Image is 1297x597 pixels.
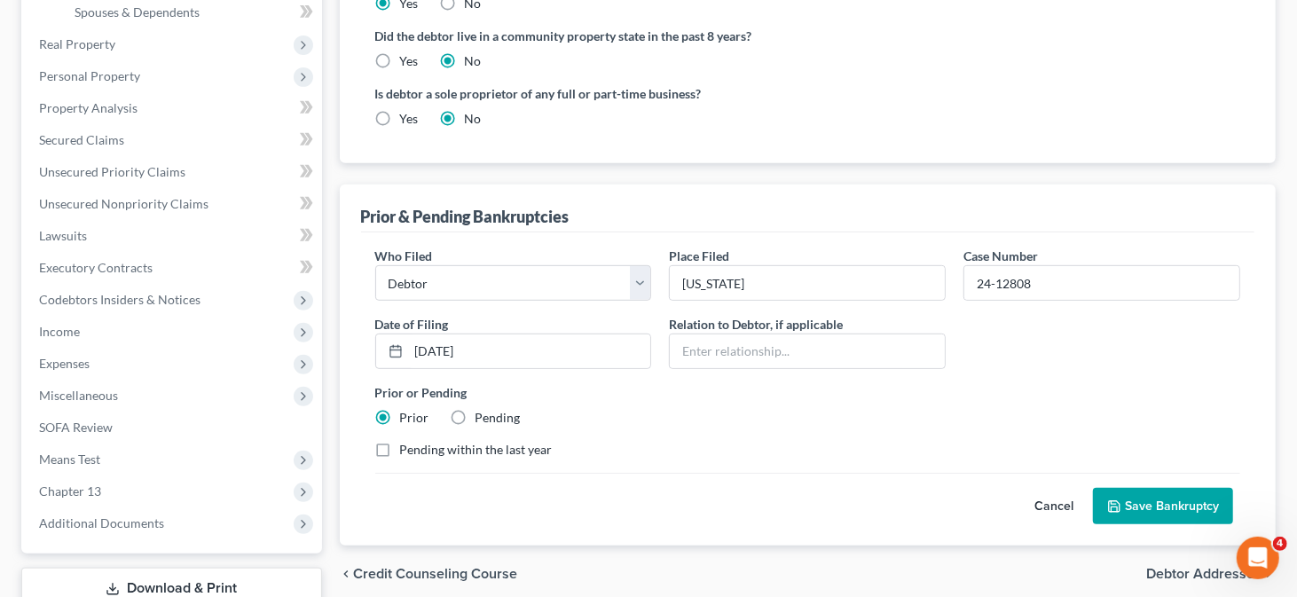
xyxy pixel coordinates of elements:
input: Enter place filed... [670,266,945,300]
span: Means Test [39,452,100,467]
a: SOFA Review [25,412,322,444]
span: Expenses [39,356,90,371]
span: Personal Property [39,68,140,83]
span: 4 [1273,537,1287,551]
label: Yes [400,52,419,70]
label: Prior or Pending [375,383,1241,402]
span: Property Analysis [39,100,138,115]
span: Debtor Addresses [1146,567,1262,581]
input: # [964,266,1239,300]
span: Lawsuits [39,228,87,243]
span: Real Property [39,36,115,51]
span: Who Filed [375,248,433,263]
button: Debtor Addresses chevron_right [1146,567,1276,581]
span: Secured Claims [39,132,124,147]
a: Secured Claims [25,124,322,156]
span: Miscellaneous [39,388,118,403]
span: Spouses & Dependents [75,4,200,20]
label: Did the debtor live in a community property state in the past 8 years? [375,27,1241,45]
label: Relation to Debtor, if applicable [669,315,843,334]
button: chevron_left Credit Counseling Course [340,567,518,581]
span: Place Filed [669,248,729,263]
span: Codebtors Insiders & Notices [39,292,200,307]
a: Unsecured Nonpriority Claims [25,188,322,220]
span: Income [39,324,80,339]
iframe: Intercom live chat [1237,537,1279,579]
a: Lawsuits [25,220,322,252]
a: Property Analysis [25,92,322,124]
span: SOFA Review [39,420,113,435]
span: Executory Contracts [39,260,153,275]
button: Cancel [1015,489,1093,524]
label: Case Number [963,247,1038,265]
span: Date of Filing [375,317,449,332]
label: Pending within the last year [400,441,553,459]
label: Prior [400,409,429,427]
i: chevron_left [340,567,354,581]
span: Unsecured Nonpriority Claims [39,196,208,211]
label: Is debtor a sole proprietor of any full or part-time business? [375,84,799,103]
span: Credit Counseling Course [354,567,518,581]
input: Enter relationship... [670,334,945,368]
input: MM/DD/YYYY [409,334,651,368]
div: Prior & Pending Bankruptcies [361,206,570,227]
label: Yes [400,110,419,128]
button: Save Bankruptcy [1093,488,1233,525]
label: No [465,110,482,128]
a: Unsecured Priority Claims [25,156,322,188]
span: Unsecured Priority Claims [39,164,185,179]
a: Executory Contracts [25,252,322,284]
span: Additional Documents [39,515,164,530]
span: Chapter 13 [39,483,101,499]
label: No [465,52,482,70]
label: Pending [476,409,521,427]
